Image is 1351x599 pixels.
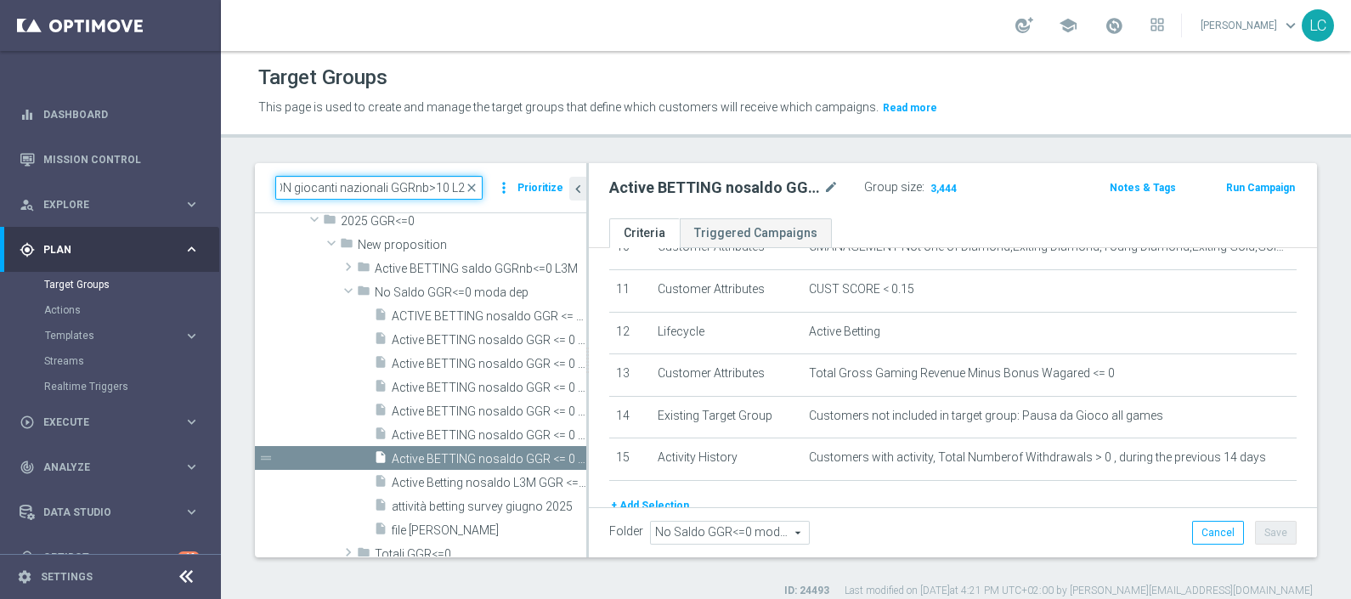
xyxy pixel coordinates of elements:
span: Totali GGR&lt;=0 [375,547,586,562]
div: equalizer Dashboard [19,108,201,121]
div: Explore [20,197,184,212]
span: Data Studio [43,507,184,517]
button: gps_fixed Plan keyboard_arrow_right [19,243,201,257]
label: Group size [864,180,922,195]
span: Active BETTING nosaldo GGR &lt;= 0 L3M modeL [392,381,586,395]
span: keyboard_arrow_down [1281,16,1300,35]
i: folder [340,236,353,256]
span: CUST SCORE < 0.15 [809,282,914,297]
button: Prioritize [515,177,566,200]
a: Optibot [43,534,178,579]
i: folder [323,212,336,232]
i: insert_drive_file [374,450,387,470]
span: attivit&#xE0; betting survey giugno 2025 [392,500,586,514]
div: Target Groups [44,272,219,297]
label: Folder [609,524,643,539]
button: play_circle_outline Execute keyboard_arrow_right [19,415,201,429]
i: keyboard_arrow_right [184,241,200,257]
a: Realtime Triggers [44,380,177,393]
i: folder [357,545,370,565]
div: Templates [45,331,184,341]
span: Active BETTING nosaldo GGR &lt;= 0 WITHDRAWAL&gt;0L2W [392,452,586,466]
i: insert_drive_file [374,403,387,422]
i: keyboard_arrow_right [184,504,200,520]
a: Criteria [609,218,680,248]
button: lightbulb Optibot +10 [19,551,201,564]
span: Execute [43,417,184,427]
label: ID: 24493 [784,584,829,598]
div: Templates keyboard_arrow_right [44,329,201,342]
i: keyboard_arrow_right [184,414,200,430]
i: insert_drive_file [374,427,387,446]
td: 14 [609,396,651,438]
td: 15 [609,438,651,481]
i: insert_drive_file [374,331,387,351]
span: ACTIVE BETTING nosaldo GGR &lt;= 0 L3M [392,309,586,324]
div: Execute [20,415,184,430]
span: Analyze [43,462,184,472]
span: Active BETTING nosaldo GGR &lt;= 0 L3M modeM [392,404,586,419]
span: This page is used to create and manage the target groups that define which customers will receive... [258,100,879,114]
span: Plan [43,245,184,255]
a: Settings [41,572,93,582]
td: Activity History [651,438,802,481]
div: Realtime Triggers [44,374,219,399]
i: gps_fixed [20,242,35,257]
button: Run Campaign [1224,178,1297,197]
span: Explore [43,200,184,210]
i: more_vert [495,176,512,200]
div: Templates [44,323,219,348]
span: Active BETTING nosaldo GGR &lt;= 0 L3M modeH [392,357,586,371]
td: Existing Target Group [651,396,802,438]
span: Templates [45,331,167,341]
h1: Target Groups [258,65,387,90]
td: Customer Attributes [651,354,802,397]
i: folder [357,260,370,280]
input: Quick find group or folder [275,176,483,200]
a: Target Groups [44,278,177,291]
button: Data Studio keyboard_arrow_right [19,506,201,519]
div: Dashboard [20,92,200,137]
td: 11 [609,269,651,312]
div: track_changes Analyze keyboard_arrow_right [19,461,201,474]
i: chevron_left [570,181,586,197]
label: : [922,180,924,195]
span: file mulinacci [392,523,586,538]
i: keyboard_arrow_right [184,459,200,475]
td: 13 [609,354,651,397]
i: insert_drive_file [374,379,387,398]
i: insert_drive_file [374,308,387,327]
span: No Saldo GGR&lt;=0 moda dep [375,285,586,300]
span: Active BETTING nosaldo GGR &lt;= 0 L3M [392,333,586,348]
i: keyboard_arrow_right [184,196,200,212]
i: lightbulb [20,550,35,565]
div: Analyze [20,460,184,475]
label: Last modified on [DATE] at 4:21 PM UTC+02:00 by [PERSON_NAME][EMAIL_ADDRESS][DOMAIN_NAME] [845,584,1313,598]
button: + Add Selection [609,496,691,515]
td: Customer Attributes [651,269,802,312]
button: person_search Explore keyboard_arrow_right [19,198,201,212]
i: equalizer [20,107,35,122]
span: Total Gross Gaming Revenue Minus Bonus Wagared <= 0 [809,366,1115,381]
button: Cancel [1192,521,1244,545]
i: insert_drive_file [374,522,387,541]
span: close [465,181,478,195]
div: Mission Control [20,137,200,182]
button: Save [1255,521,1297,545]
i: person_search [20,197,35,212]
i: insert_drive_file [374,355,387,375]
div: +10 [178,551,200,562]
td: 12 [609,312,651,354]
i: track_changes [20,460,35,475]
button: Mission Control [19,153,201,167]
span: Active Betting [809,325,880,339]
i: mode_edit [823,178,839,198]
h2: Active BETTING nosaldo GGR <= 0 WITHDRAWAL>0L2W [609,178,820,198]
a: Mission Control [43,137,200,182]
div: Optibot [20,534,200,579]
